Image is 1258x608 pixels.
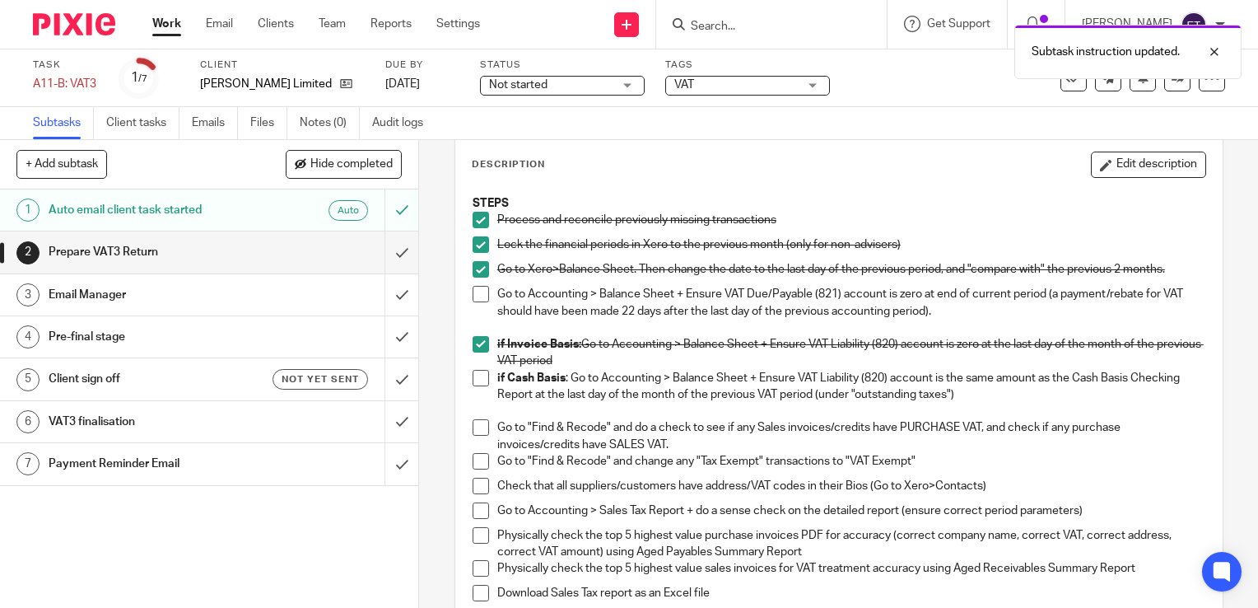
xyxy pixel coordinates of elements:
a: Audit logs [372,107,436,139]
p: : Go to Accounting > Balance Sheet + Ensure VAT Liability (820) account is the same amount as the... [497,370,1205,404]
a: Email [206,16,233,32]
a: Subtasks [33,107,94,139]
div: 3 [16,283,40,306]
p: Go to "Find & Recode" and change any "Tax Exempt" transactions to "VAT Exempt" [497,453,1205,470]
span: VAT [674,79,694,91]
h1: Payment Reminder Email [49,451,262,476]
div: 2 [16,241,40,264]
label: Due by [385,58,459,72]
p: Check that all suppliers/customers have address/VAT codes in their Bios (Go to Xero>Contacts) [497,478,1205,494]
p: Physically check the top 5 highest value purchase invoices PDF for accuracy (correct company name... [497,527,1205,561]
h1: Prepare VAT3 Return [49,240,262,264]
p: Go to Accounting > Balance Sheet + Ensure VAT Due/Payable (821) account is zero at end of current... [497,286,1205,320]
h1: Pre-final stage [49,325,262,349]
h1: VAT3 finalisation [49,409,262,434]
h1: Email Manager [49,283,262,307]
a: Settings [436,16,480,32]
div: 5 [16,368,40,391]
a: Client tasks [106,107,179,139]
p: Physically check the top 5 highest value sales invoices for VAT treatment accuracy using Aged Rec... [497,560,1205,577]
a: Clients [258,16,294,32]
p: [PERSON_NAME] Limited [200,76,332,92]
div: 4 [16,325,40,348]
strong: if Cash Basis [497,372,566,384]
p: Subtask instruction updated. [1032,44,1180,60]
span: Hide completed [310,158,393,171]
button: Hide completed [286,150,402,178]
strong: STEPS [473,198,509,209]
div: Auto [328,200,368,221]
strong: if Invoice Basis: [497,339,581,350]
p: Download Sales Tax report as an Excel file [497,585,1205,601]
div: A11-B: VAT3 [33,76,99,92]
a: Files [250,107,287,139]
a: Team [319,16,346,32]
img: svg%3E [1181,12,1207,38]
button: + Add subtask [16,150,107,178]
button: Edit description [1091,152,1206,178]
label: Client [200,58,365,72]
label: Status [480,58,645,72]
p: Lock the financial periods in Xero to the previous month (only for non-advisers) [497,236,1205,253]
p: Go to Accounting > Balance Sheet + Ensure VAT Liability (820) account is zero at the last day of ... [497,336,1205,370]
div: 7 [16,452,40,475]
p: Process and reconcile previously missing transactions [497,212,1205,228]
p: Description [472,158,545,171]
span: Not started [489,79,547,91]
span: Not yet sent [282,372,359,386]
div: 1 [131,68,147,87]
small: /7 [138,74,147,83]
p: Go to "Find & Recode" and do a check to see if any Sales invoices/credits have PURCHASE VAT, and ... [497,419,1205,453]
div: 6 [16,410,40,433]
a: Notes (0) [300,107,360,139]
span: [DATE] [385,78,420,90]
p: Go to Xero>Balance Sheet. Then change the date to the last day of the previous period, and "compa... [497,261,1205,278]
img: Pixie [33,13,115,35]
a: Reports [370,16,412,32]
h1: Auto email client task started [49,198,262,222]
a: Emails [192,107,238,139]
label: Task [33,58,99,72]
div: 1 [16,199,40,222]
a: Work [152,16,181,32]
p: Go to Accounting > Sales Tax Report + do a sense check on the detailed report (ensure correct per... [497,503,1205,519]
h1: Client sign off [49,367,262,391]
